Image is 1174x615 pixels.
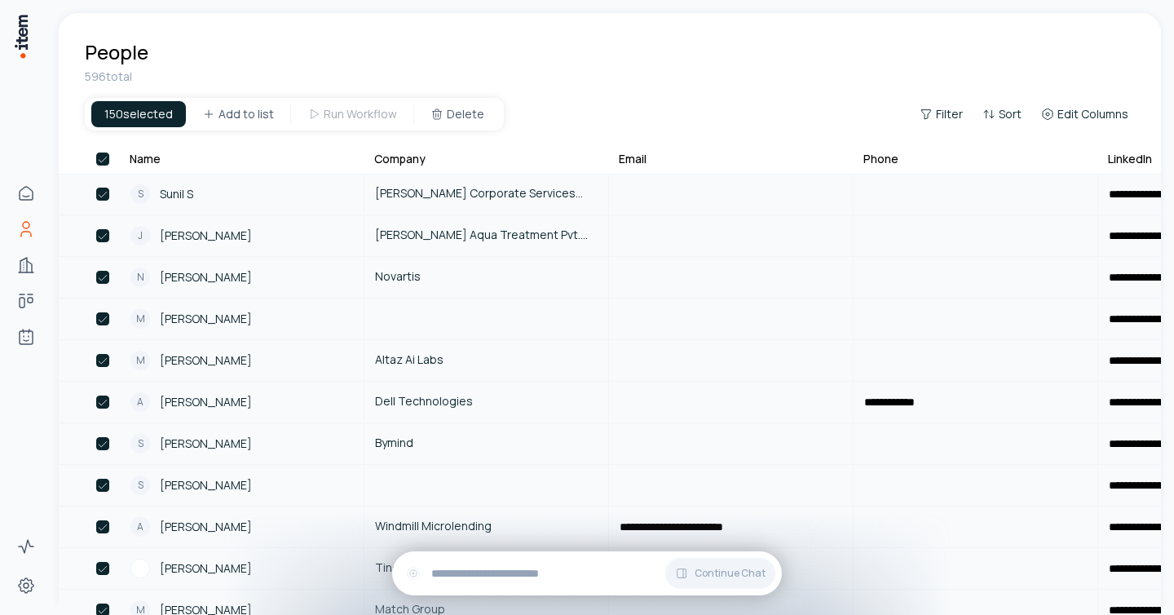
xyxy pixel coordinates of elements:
[10,321,42,353] a: Agents
[121,507,363,546] a: A[PERSON_NAME]
[130,268,150,287] div: N
[130,184,150,204] div: S
[365,175,607,214] a: [PERSON_NAME] Corporate Services Corporation
[375,434,598,452] span: Bymind
[130,309,150,329] div: M
[13,13,29,60] img: Item Brain Logo
[10,249,42,281] a: Companies
[1035,103,1135,126] button: Edit Columns
[160,518,252,536] span: [PERSON_NAME]
[365,549,607,588] a: Tinder
[160,476,252,494] span: [PERSON_NAME]
[160,560,252,577] span: [PERSON_NAME]
[10,569,42,602] a: Settings
[160,310,252,328] span: [PERSON_NAME]
[130,434,150,454] div: S
[130,559,150,578] img: Sylvia Ganter
[121,341,363,380] a: M[PERSON_NAME]
[121,216,363,255] a: J[PERSON_NAME]
[365,341,607,380] a: Altaz Ai Labs
[665,558,775,589] button: Continue Chat
[121,466,363,505] a: S[PERSON_NAME]
[695,567,766,580] span: Continue Chat
[121,258,363,297] a: N[PERSON_NAME]
[936,106,963,122] span: Filter
[365,258,607,297] a: Novartis
[160,435,252,453] span: [PERSON_NAME]
[375,392,598,410] span: Dell Technologies
[121,549,363,588] a: Sylvia Ganter[PERSON_NAME]
[10,177,42,210] a: Home
[417,101,497,127] button: Delete
[365,507,607,546] a: Windmill Microlending
[10,213,42,246] a: People
[374,151,426,167] div: Company
[375,268,598,285] span: Novartis
[85,69,1135,85] div: 596 total
[619,151,647,167] div: Email
[365,383,607,422] a: Dell Technologies
[91,101,186,127] div: 150 selected
[375,226,598,244] span: [PERSON_NAME] Aqua Treatment Pvt. Ltd.
[160,227,252,245] span: [PERSON_NAME]
[130,392,150,412] div: A
[121,383,363,422] a: A[PERSON_NAME]
[160,352,252,369] span: [PERSON_NAME]
[999,106,1022,122] span: Sort
[160,393,252,411] span: [PERSON_NAME]
[375,559,598,577] span: Tinder
[1108,151,1152,167] div: LinkedIn
[130,517,150,537] div: A
[1057,106,1128,122] span: Edit Columns
[10,530,42,563] a: Activity
[85,39,148,65] h1: People
[976,103,1028,126] button: Sort
[130,476,150,495] div: S
[130,151,161,167] div: Name
[863,151,898,167] div: Phone
[121,175,363,214] a: SSunil S
[10,285,42,317] a: Deals
[121,299,363,338] a: M[PERSON_NAME]
[160,268,252,286] span: [PERSON_NAME]
[392,551,782,595] div: Continue Chat
[375,517,598,535] span: Windmill Microlending
[365,216,607,255] a: [PERSON_NAME] Aqua Treatment Pvt. Ltd.
[130,351,150,370] div: M
[913,103,969,126] button: Filter
[189,101,287,127] button: Add to list
[121,424,363,463] a: S[PERSON_NAME]
[365,424,607,463] a: Bymind
[375,351,598,369] span: Altaz Ai Labs
[130,226,150,246] div: J
[375,184,598,202] span: [PERSON_NAME] Corporate Services Corporation
[160,185,193,203] span: Sunil S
